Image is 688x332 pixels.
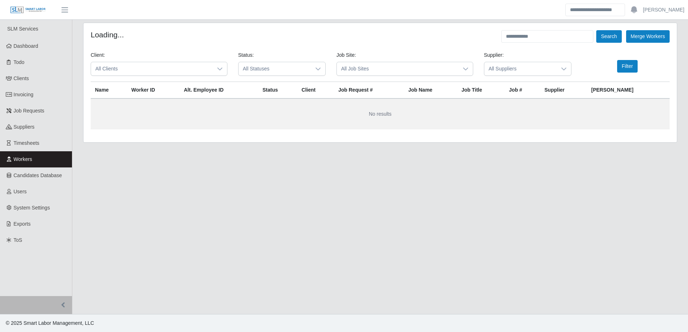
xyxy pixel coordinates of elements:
th: Job Name [404,82,457,99]
span: All Job Sites [337,62,458,75]
span: Candidates Database [14,172,62,178]
span: Todo [14,59,24,65]
th: Job Request # [334,82,404,99]
span: Dashboard [14,43,39,49]
span: Timesheets [14,140,40,146]
th: Worker ID [127,82,180,99]
th: Job Title [457,82,504,99]
label: Client: [91,51,105,59]
th: Client [297,82,334,99]
span: ToS [14,237,22,243]
label: Supplier: [484,51,504,59]
span: Job Requests [14,108,45,114]
th: [PERSON_NAME] [587,82,670,99]
span: Workers [14,156,32,162]
th: Alt. Employee ID [180,82,258,99]
td: No results [91,98,670,129]
th: Status [258,82,298,99]
span: All Suppliers [484,62,557,75]
label: Job Site: [336,51,356,59]
span: © 2025 Smart Labor Management, LLC [6,320,94,326]
span: Users [14,189,27,194]
span: All Statuses [239,62,311,75]
span: Suppliers [14,124,35,130]
th: Supplier [540,82,587,99]
input: Search [565,4,625,16]
button: Search [596,30,621,43]
img: SLM Logo [10,6,46,14]
a: [PERSON_NAME] [643,6,684,14]
button: Merge Workers [626,30,670,43]
th: Name [91,82,127,99]
h4: Loading... [91,30,124,39]
span: All Clients [91,62,213,75]
span: Clients [14,75,29,81]
button: Filter [617,60,638,73]
span: System Settings [14,205,50,211]
span: Invoicing [14,92,33,97]
label: Status: [238,51,254,59]
th: Job # [505,82,540,99]
span: Exports [14,221,31,227]
span: SLM Services [7,26,38,32]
